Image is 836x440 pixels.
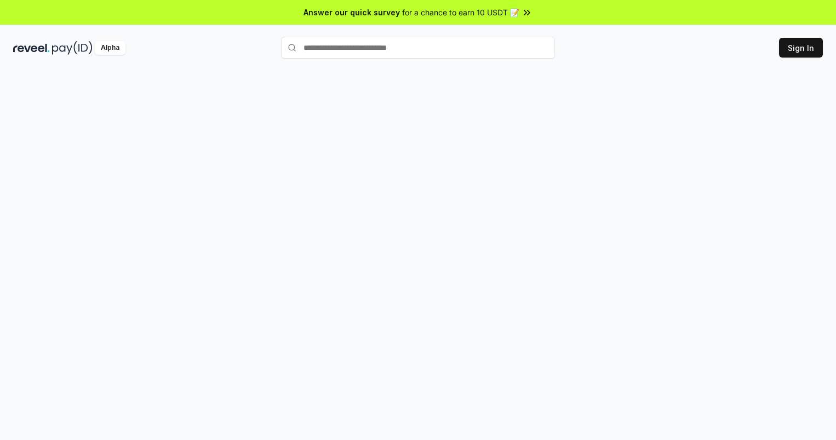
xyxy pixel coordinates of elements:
span: for a chance to earn 10 USDT 📝 [402,7,519,18]
button: Sign In [779,38,823,58]
span: Answer our quick survey [304,7,400,18]
div: Alpha [95,41,125,55]
img: pay_id [52,41,93,55]
img: reveel_dark [13,41,50,55]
